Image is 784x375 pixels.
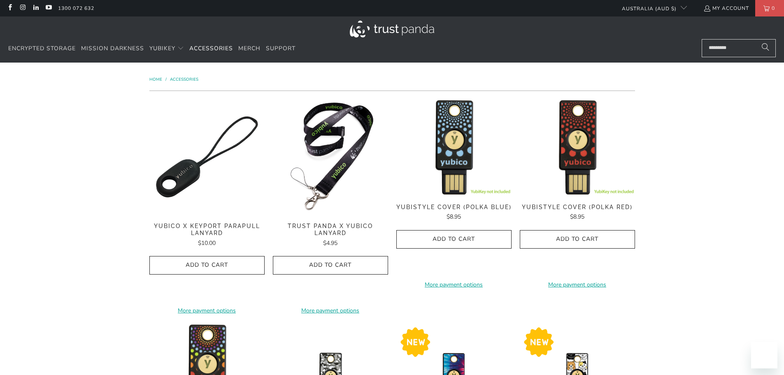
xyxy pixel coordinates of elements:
[281,262,379,269] span: Add to Cart
[6,5,13,12] a: Trust Panda Australia on Facebook
[149,77,162,82] span: Home
[520,99,635,195] img: YubiStyle Cover (Polka Red) - Trust Panda
[520,280,635,289] a: More payment options
[8,44,76,52] span: Encrypted Storage
[273,99,388,214] img: Trust Panda Yubico Lanyard - Trust Panda
[751,342,777,368] iframe: Button to launch messaging window
[396,99,512,195] img: YubiStyle Cover (Polka Blue) - Trust Panda
[165,77,167,82] span: /
[198,239,216,247] span: $10.00
[273,223,388,237] span: Trust Panda x Yubico Lanyard
[58,4,94,13] a: 1300 072 632
[238,39,261,58] a: Merch
[19,5,26,12] a: Trust Panda Australia on Instagram
[189,39,233,58] a: Accessories
[405,236,503,243] span: Add to Cart
[238,44,261,52] span: Merch
[396,204,512,211] span: YubiStyle Cover (Polka Blue)
[273,223,388,248] a: Trust Panda x Yubico Lanyard $4.95
[170,77,198,82] a: Accessories
[702,39,776,57] input: Search...
[396,280,512,289] a: More payment options
[396,204,512,222] a: YubiStyle Cover (Polka Blue) $8.95
[447,213,461,221] span: $8.95
[149,39,184,58] summary: YubiKey
[703,4,749,13] a: My Account
[158,262,256,269] span: Add to Cart
[149,256,265,275] button: Add to Cart
[570,213,584,221] span: $8.95
[520,204,635,222] a: YubiStyle Cover (Polka Red) $8.95
[520,204,635,211] span: YubiStyle Cover (Polka Red)
[323,239,337,247] span: $4.95
[149,99,265,214] a: Yubico x Keyport Parapull Lanyard - Trust Panda Yubico x Keyport Parapull Lanyard - Trust Panda
[81,44,144,52] span: Mission Darkness
[266,44,295,52] span: Support
[266,39,295,58] a: Support
[8,39,76,58] a: Encrypted Storage
[520,230,635,249] button: Add to Cart
[81,39,144,58] a: Mission Darkness
[149,223,265,237] span: Yubico x Keyport Parapull Lanyard
[8,39,295,58] nav: Translation missing: en.navigation.header.main_nav
[45,5,52,12] a: Trust Panda Australia on YouTube
[273,306,388,315] a: More payment options
[149,223,265,248] a: Yubico x Keyport Parapull Lanyard $10.00
[149,44,175,52] span: YubiKey
[528,236,626,243] span: Add to Cart
[396,230,512,249] button: Add to Cart
[350,21,434,37] img: Trust Panda Australia
[149,99,265,214] img: Yubico x Keyport Parapull Lanyard - Trust Panda
[149,306,265,315] a: More payment options
[189,44,233,52] span: Accessories
[273,256,388,275] button: Add to Cart
[755,39,776,57] button: Search
[32,5,39,12] a: Trust Panda Australia on LinkedIn
[149,77,163,82] a: Home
